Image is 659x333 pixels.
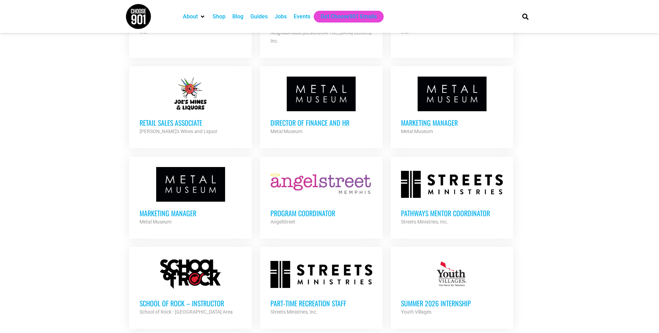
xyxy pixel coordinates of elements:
[183,12,198,21] a: About
[519,11,531,22] div: Search
[140,129,217,134] strong: [PERSON_NAME]'s Wines and Liquor
[401,309,431,315] strong: Youth Villages
[260,247,383,326] a: Part-time Recreation Staff Streets Ministries, Inc.
[140,309,233,315] strong: School of Rock - [GEOGRAPHIC_DATA] Area
[140,209,241,218] h3: Marketing Manager
[401,209,503,218] h3: Pathways Mentor Coordinator
[391,66,513,146] a: Marketing Manager Metal Museum
[213,12,225,21] a: Shop
[129,66,252,146] a: Retail Sales Associate [PERSON_NAME]'s Wines and Liquor
[270,129,302,134] strong: Metal Museum
[401,299,503,308] h3: Summer 2026 Internship
[270,118,372,127] h3: Director of Finance and HR
[321,12,377,21] a: Get Choose901 Emails
[401,219,448,225] strong: Streets Ministries, Inc.
[270,299,372,308] h3: Part-time Recreation Staff
[270,219,295,225] strong: AngelStreet
[391,247,513,326] a: Summer 2026 Internship Youth Villages
[260,66,383,146] a: Director of Finance and HR Metal Museum
[270,209,372,218] h3: Program Coordinator
[179,11,510,23] nav: Main nav
[250,12,268,21] a: Guides
[401,129,433,134] strong: Metal Museum
[270,309,318,315] strong: Streets Ministries, Inc.
[401,118,503,127] h3: Marketing Manager
[129,247,252,326] a: School of Rock – Instructor School of Rock - [GEOGRAPHIC_DATA] Area
[129,157,252,236] a: Marketing Manager Metal Museum
[391,157,513,236] a: Pathways Mentor Coordinator Streets Ministries, Inc.
[140,299,241,308] h3: School of Rock – Instructor
[294,12,310,21] a: Events
[140,219,171,225] strong: Metal Museum
[179,11,209,23] div: About
[232,12,243,21] a: Blog
[140,118,241,127] h3: Retail Sales Associate
[275,12,287,21] a: Jobs
[260,157,383,236] a: Program Coordinator AngelStreet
